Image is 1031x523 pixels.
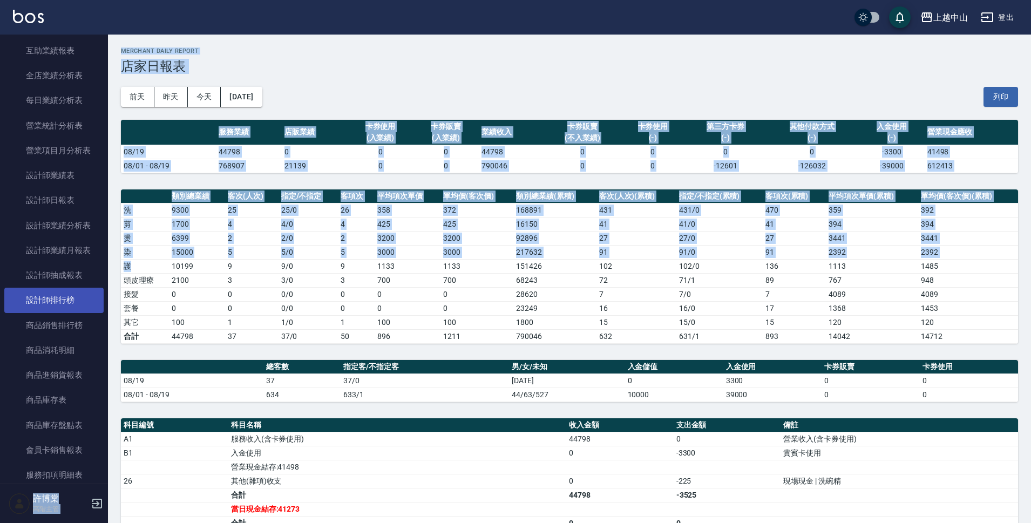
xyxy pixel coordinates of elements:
[4,238,104,263] a: 設計師業績月報表
[822,360,920,374] th: 卡券販賣
[723,373,822,388] td: 3300
[121,120,1018,173] table: a dense table
[263,360,341,374] th: 總客數
[925,120,1018,145] th: 營業現金應收
[348,159,413,173] td: 0
[676,245,763,259] td: 91 / 0
[341,360,509,374] th: 指定客/不指定客
[440,287,513,301] td: 0
[121,432,228,446] td: A1
[440,315,513,329] td: 100
[279,203,338,217] td: 25 / 0
[566,474,674,488] td: 0
[375,301,440,315] td: 0
[826,189,919,203] th: 平均項次單價(累積)
[375,287,440,301] td: 0
[375,203,440,217] td: 358
[674,432,781,446] td: 0
[225,231,279,245] td: 2
[763,301,826,315] td: 17
[513,203,596,217] td: 168891
[918,189,1018,203] th: 單均價(客次價)(累積)
[768,132,856,144] div: (-)
[375,217,440,231] td: 425
[676,301,763,315] td: 16 / 0
[688,132,762,144] div: (-)
[566,432,674,446] td: 44798
[4,338,104,363] a: 商品消耗明細
[338,189,375,203] th: 客項次
[596,315,676,329] td: 15
[826,301,919,315] td: 1368
[440,189,513,203] th: 單均價(客次價)
[216,145,282,159] td: 44798
[225,273,279,287] td: 3
[620,159,686,173] td: 0
[933,11,968,24] div: 上越中山
[676,189,763,203] th: 指定/不指定(累積)
[279,245,338,259] td: 5 / 0
[862,121,922,132] div: 入金使用
[686,159,765,173] td: -12601
[338,259,375,273] td: 9
[440,301,513,315] td: 0
[918,315,1018,329] td: 120
[375,189,440,203] th: 平均項次單價
[225,315,279,329] td: 1
[440,245,513,259] td: 3000
[282,145,348,159] td: 0
[763,329,826,343] td: 893
[350,121,411,132] div: 卡券使用
[826,245,919,259] td: 2392
[925,159,1018,173] td: 612413
[920,360,1018,374] th: 卡券使用
[781,474,1018,488] td: 現場現金 | 洗碗精
[225,259,279,273] td: 9
[440,329,513,343] td: 1211
[976,8,1018,28] button: 登出
[674,446,781,460] td: -3300
[121,373,263,388] td: 08/19
[338,231,375,245] td: 2
[4,313,104,338] a: 商品銷售排行榜
[221,87,262,107] button: [DATE]
[169,189,225,203] th: 類別總業績
[765,145,859,159] td: 0
[338,203,375,217] td: 26
[348,145,413,159] td: 0
[763,245,826,259] td: 91
[375,231,440,245] td: 3200
[826,259,919,273] td: 1113
[513,231,596,245] td: 92896
[674,474,781,488] td: -225
[596,287,676,301] td: 7
[121,418,228,432] th: 科目編號
[918,203,1018,217] td: 392
[676,315,763,329] td: 15 / 0
[545,145,620,159] td: 0
[676,217,763,231] td: 41 / 0
[859,159,925,173] td: -39000
[763,259,826,273] td: 136
[4,213,104,238] a: 設計師業績分析表
[169,315,225,329] td: 100
[674,418,781,432] th: 支出金額
[169,231,225,245] td: 6399
[479,159,545,173] td: 790046
[826,217,919,231] td: 394
[279,329,338,343] td: 37/0
[4,263,104,288] a: 設計師抽成報表
[338,301,375,315] td: 0
[826,273,919,287] td: 767
[225,287,279,301] td: 0
[596,203,676,217] td: 431
[169,273,225,287] td: 2100
[440,217,513,231] td: 425
[676,203,763,217] td: 431 / 0
[723,360,822,374] th: 入金使用
[154,87,188,107] button: 昨天
[216,159,282,173] td: 768907
[121,446,228,460] td: B1
[862,132,922,144] div: (-)
[781,446,1018,460] td: 貴賓卡使用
